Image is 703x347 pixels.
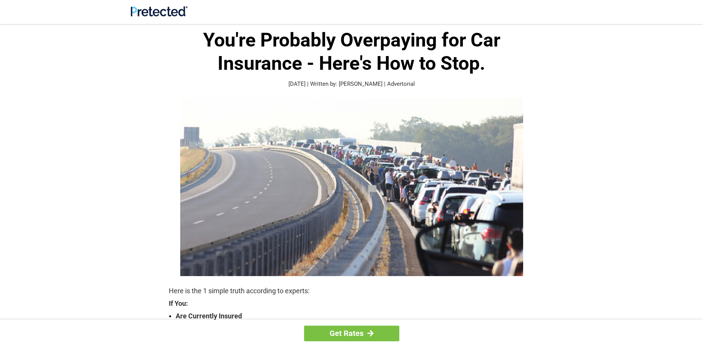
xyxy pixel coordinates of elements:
strong: If You: [169,300,535,307]
a: Get Rates [304,326,399,341]
strong: Are Currently Insured [176,311,535,321]
p: [DATE] | Written by: [PERSON_NAME] | Advertorial [169,80,535,88]
h1: You're Probably Overpaying for Car Insurance - Here's How to Stop. [169,29,535,75]
img: Site Logo [131,6,187,16]
a: Site Logo [131,11,187,18]
p: Here is the 1 simple truth according to experts: [169,286,535,296]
